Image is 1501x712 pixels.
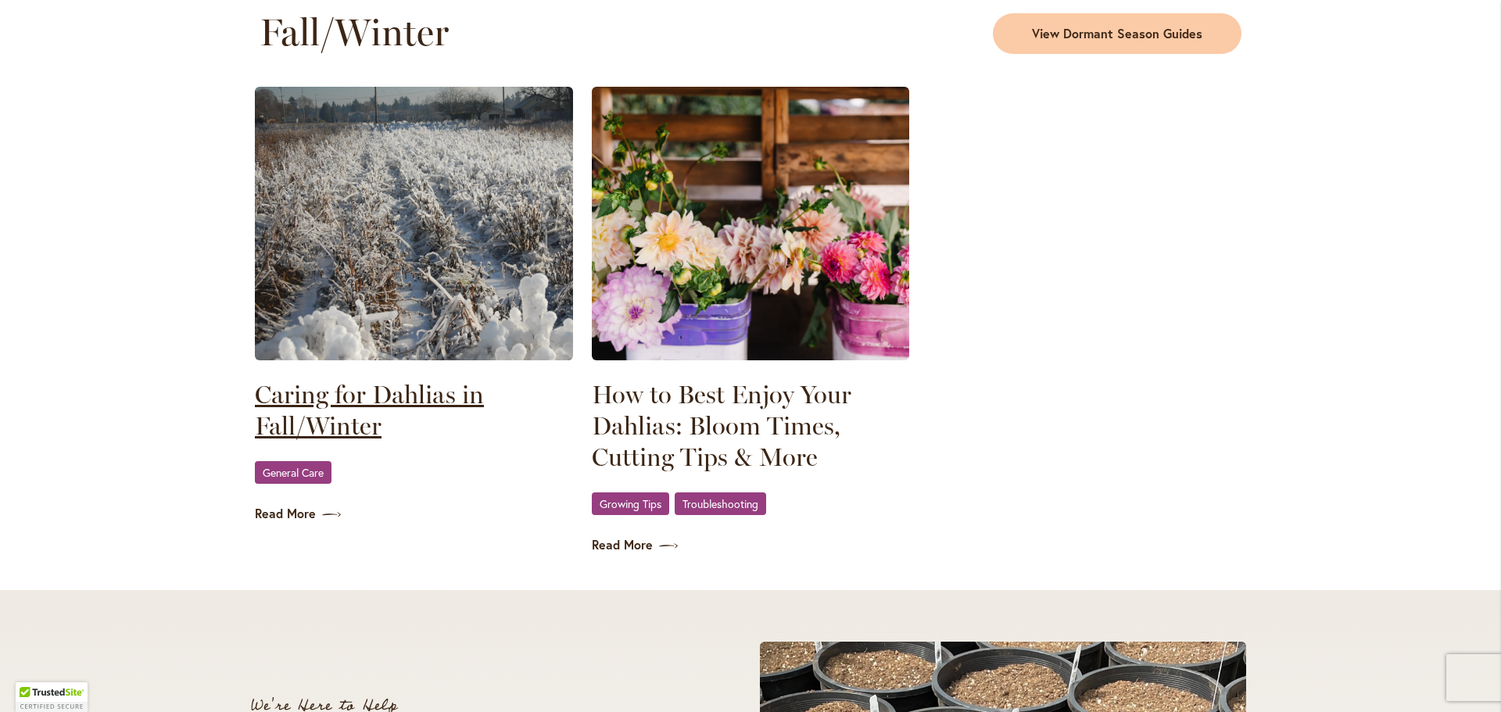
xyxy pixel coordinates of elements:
[260,10,741,54] h2: Fall/Winter
[675,492,766,515] a: Troubleshooting
[255,461,331,484] a: General Care
[592,492,669,515] a: Growing Tips
[592,492,910,517] div: ,
[993,13,1241,54] a: View Dormant Season Guides
[255,505,573,523] a: Read More
[263,467,324,478] span: General Care
[592,379,910,473] a: How to Best Enjoy Your Dahlias: Bloom Times, Cutting Tips & More
[592,87,910,360] img: SID - DAHLIAS - BUCKETS
[1032,25,1202,43] span: View Dormant Season Guides
[600,499,661,509] span: Growing Tips
[255,379,573,442] a: Caring for Dahlias in Fall/Winter
[255,87,573,360] img: SID Dahlia fields encased in ice in the winter
[682,499,758,509] span: Troubleshooting
[592,536,910,554] a: Read More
